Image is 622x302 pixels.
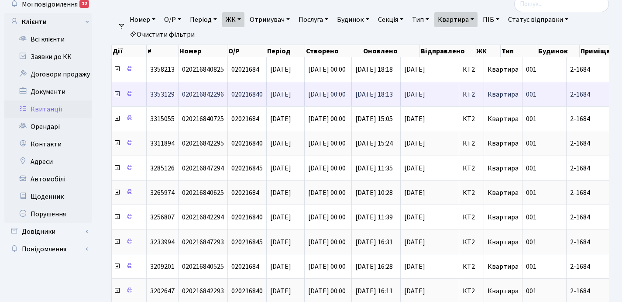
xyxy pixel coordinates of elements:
th: Створено [305,45,363,57]
span: 020216842293 [182,286,224,296]
a: Договори продажу [4,66,92,83]
span: 020216842295 [182,139,224,148]
span: [DATE] 00:00 [308,114,346,124]
span: 3209201 [150,262,175,271]
span: Квартира [488,139,519,148]
a: Тип [409,12,433,27]
span: [DATE] 00:00 [308,237,346,247]
a: Статус відправки [505,12,572,27]
span: 020216840 [231,139,263,148]
span: 020216842294 [182,212,224,222]
a: Номер [126,12,159,27]
span: [DATE] [270,286,291,296]
span: 020216840525 [182,262,224,271]
span: [DATE] 00:00 [308,139,346,148]
span: 02021684 [231,262,259,271]
span: 001 [526,188,536,198]
a: О/Р [161,12,185,27]
span: 020216840625 [182,188,224,198]
a: Адреси [4,153,92,170]
span: Квартира [488,262,519,271]
span: 3285126 [150,163,175,173]
span: [DATE] [270,212,291,222]
th: # [147,45,179,57]
th: Будинок [537,45,579,57]
span: Квартира [488,188,519,198]
span: [DATE] 00:00 [308,262,346,271]
span: 3256807 [150,212,175,222]
span: [DATE] 11:39 [355,212,393,222]
span: [DATE] [404,115,455,122]
span: [DATE] [270,262,291,271]
span: [DATE] 00:00 [308,163,346,173]
span: [DATE] [270,90,291,99]
a: Будинок [333,12,372,27]
a: Орендарі [4,118,92,135]
span: КТ2 [463,239,480,246]
span: 2-1684 [570,91,619,98]
span: [DATE] [404,239,455,246]
span: 001 [526,163,536,173]
span: [DATE] [270,65,291,74]
span: Квартира [488,286,519,296]
span: 3353129 [150,90,175,99]
span: Квартира [488,114,519,124]
span: [DATE] [270,114,291,124]
th: Відправлено [420,45,476,57]
span: 001 [526,286,536,296]
span: [DATE] 15:24 [355,139,393,148]
th: Оновлено [362,45,420,57]
span: 001 [526,237,536,247]
a: Всі клієнти [4,31,92,48]
th: Дії [112,45,147,57]
span: КТ2 [463,288,480,295]
a: Клієнти [4,13,92,31]
span: КТ2 [463,263,480,270]
span: 2-1684 [570,140,619,147]
span: 3265974 [150,188,175,198]
a: Автомобілі [4,170,92,188]
span: 2-1684 [570,214,619,221]
span: [DATE] [404,263,455,270]
a: Заявки до КК [4,48,92,66]
span: 3233994 [150,237,175,247]
a: Довідники [4,223,92,240]
span: 020216840 [231,212,263,222]
span: [DATE] 16:31 [355,237,393,247]
span: Квартира [488,163,519,173]
a: Очистити фільтри [126,27,198,42]
a: ЖК [222,12,244,27]
span: 3202647 [150,286,175,296]
span: [DATE] 00:00 [308,65,346,74]
a: Період [186,12,220,27]
span: 001 [526,262,536,271]
span: КТ2 [463,189,480,196]
span: КТ2 [463,91,480,98]
span: 2-1684 [570,288,619,295]
span: [DATE] [270,188,291,198]
span: [DATE] 00:00 [308,188,346,198]
a: Отримувач [246,12,293,27]
span: [DATE] [270,163,291,173]
a: Секція [375,12,407,27]
span: [DATE] [404,214,455,221]
span: 2-1684 [570,189,619,196]
span: 3315055 [150,114,175,124]
span: [DATE] 11:35 [355,163,393,173]
span: [DATE] [404,189,455,196]
span: 001 [526,139,536,148]
span: 2-1684 [570,115,619,122]
span: 001 [526,212,536,222]
span: 020216847294 [182,163,224,173]
a: Порушення [4,205,92,223]
a: ПІБ [479,12,503,27]
a: Квитанції [4,101,92,118]
span: 001 [526,90,536,99]
span: 020216845 [231,163,263,173]
span: 2-1684 [570,263,619,270]
span: 020216847293 [182,237,224,247]
span: 020216840725 [182,114,224,124]
a: Повідомлення [4,240,92,258]
span: Квартира [488,212,519,222]
span: [DATE] [270,237,291,247]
